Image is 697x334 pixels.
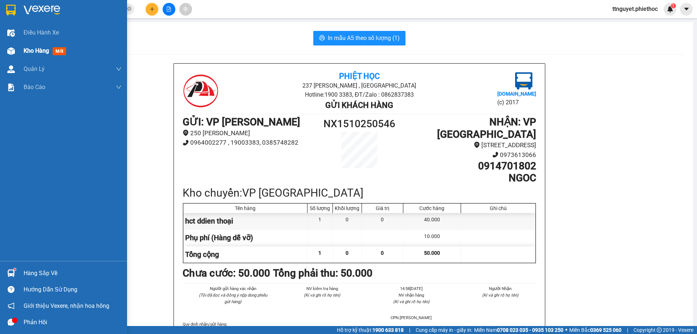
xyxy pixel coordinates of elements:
span: copyright [657,327,662,333]
span: Hỗ trợ kỹ thuật: [337,326,404,334]
h1: NGOC [404,172,536,184]
img: warehouse-icon [7,269,15,277]
span: Báo cáo [24,83,45,92]
img: warehouse-icon [7,65,15,73]
i: (Kí và ghi rõ họ tên) [304,293,340,298]
span: environment [474,142,480,148]
b: Gửi khách hàng [325,101,393,110]
div: Giá trị [364,205,401,211]
span: environment [183,130,189,136]
span: 50.000 [424,250,440,256]
div: 10.000 [403,230,461,246]
li: [STREET_ADDRESS] [404,140,536,150]
h1: NX1510250546 [315,116,404,132]
span: Cung cấp máy in - giấy in: [416,326,472,334]
span: message [8,319,15,326]
li: Hotline: 1900 3383, ĐT/Zalo : 0862837383 [241,90,477,99]
img: warehouse-icon [7,47,15,55]
span: Điều hành xe [24,28,59,37]
li: Người Nhận [465,285,537,292]
div: Phản hồi [24,317,122,328]
img: solution-icon [7,84,15,91]
button: caret-down [680,3,693,16]
span: file-add [166,7,171,12]
b: Phiệt Học [339,72,380,81]
span: Kho hàng [24,47,49,54]
img: logo.jpg [515,72,533,90]
div: Phụ phí (Hàng dễ vỡ) [183,230,307,246]
sup: 1 [671,3,676,8]
button: printerIn mẫu A5 theo số lượng (1) [313,31,405,45]
div: Khối lượng [335,205,360,211]
span: down [116,84,122,90]
span: Miền Bắc [569,326,621,334]
sup: 1 [14,268,16,270]
i: (Kí và ghi rõ họ tên) [482,293,518,298]
img: icon-new-feature [667,6,673,12]
span: | [409,326,410,334]
span: 1 [318,250,321,256]
strong: 0708 023 035 - 0935 103 250 [497,327,563,333]
li: (c) 2017 [497,98,536,107]
span: ttnguyet.phiethoc [607,4,664,13]
div: Ghi chú [463,205,534,211]
strong: 0369 525 060 [590,327,621,333]
span: notification [8,302,15,309]
div: Hàng sắp về [24,268,122,279]
div: hct ddien thoại [183,213,307,229]
b: Tổng phải thu: 50.000 [273,267,372,279]
i: (Kí và ghi rõ họ tên) [393,299,429,304]
img: logo.jpg [183,72,219,109]
i: (Tôi đã đọc và đồng ý nộp dung phiếu gửi hàng) [199,293,267,304]
li: 250 [PERSON_NAME] [183,128,315,138]
span: Tổng cộng [185,250,219,259]
span: plus [150,7,155,12]
b: Chưa cước : 50.000 [183,267,270,279]
h1: 0914701802 [404,160,536,172]
span: Giới thiệu Vexere, nhận hoa hồng [24,301,109,310]
span: down [116,66,122,72]
span: aim [183,7,188,12]
strong: 1900 633 818 [372,327,404,333]
span: close-circle [127,7,131,11]
li: CPN.[PERSON_NAME] [375,314,447,321]
button: file-add [163,3,175,16]
span: | [627,326,628,334]
li: Người gửi hàng xác nhận [197,285,269,292]
b: GỬI : VP [PERSON_NAME] [183,116,300,128]
li: 0973613066 [404,150,536,160]
div: 0 [362,213,403,229]
div: 1 [307,213,333,229]
div: 40.000 [403,213,461,229]
b: [DOMAIN_NAME] [497,91,536,97]
img: logo-vxr [6,5,16,16]
li: 237 [PERSON_NAME] , [GEOGRAPHIC_DATA] [241,81,477,90]
span: phone [492,152,498,158]
img: warehouse-icon [7,29,15,37]
div: Hướng dẫn sử dụng [24,284,122,295]
li: 0964002277 , 19003383, 0385748282 [183,138,315,148]
span: 1 [672,3,674,8]
div: 0 [333,213,362,229]
span: 0 [346,250,348,256]
span: question-circle [8,286,15,293]
span: close-circle [127,6,131,13]
span: Miền Nam [474,326,563,334]
div: Kho chuyển: VP [GEOGRAPHIC_DATA] [183,184,536,201]
span: mới [53,47,66,55]
li: 14:58[DATE] [375,285,447,292]
div: Cước hàng [405,205,459,211]
span: phone [183,140,189,146]
span: printer [319,35,325,42]
span: Quản Lý [24,64,45,73]
span: caret-down [683,6,690,12]
li: NV kiểm tra hàng [286,285,358,292]
b: NHẬN : VP [GEOGRAPHIC_DATA] [437,116,536,140]
button: aim [179,3,192,16]
div: Số lượng [309,205,331,211]
span: In mẫu A5 theo số lượng (1) [328,33,400,43]
div: Tên hàng [185,205,305,211]
li: NV nhận hàng [375,292,447,298]
span: ⚪️ [565,329,567,331]
span: 0 [381,250,384,256]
